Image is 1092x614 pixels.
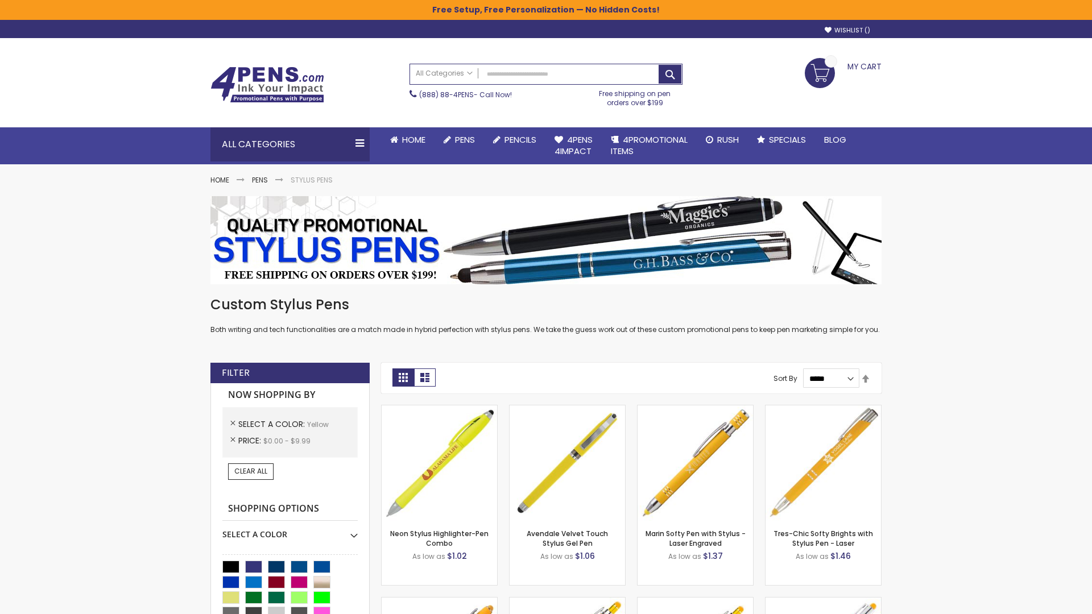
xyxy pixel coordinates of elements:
[435,127,484,152] a: Pens
[510,597,625,607] a: Phoenix Softy Brights with Stylus Pen - Laser-Yellow
[575,550,595,562] span: $1.06
[419,90,512,99] span: - Call Now!
[238,435,263,446] span: Price
[815,127,855,152] a: Blog
[766,405,881,414] a: Tres-Chic Softy Brights with Stylus Pen - Laser-Yellow
[766,405,881,521] img: Tres-Chic Softy Brights with Stylus Pen - Laser-Yellow
[484,127,545,152] a: Pencils
[588,85,683,107] div: Free shipping on pen orders over $199
[392,368,414,387] strong: Grid
[416,69,473,78] span: All Categories
[504,134,536,146] span: Pencils
[638,597,753,607] a: Phoenix Softy Brights Gel with Stylus Pen - Laser-Yellow
[210,127,370,161] div: All Categories
[222,497,358,521] strong: Shopping Options
[419,90,474,99] a: (888) 88-4PENS
[697,127,748,152] a: Rush
[717,134,739,146] span: Rush
[668,551,701,561] span: As low as
[638,405,753,521] img: Marin Softy Pen with Stylus - Laser Engraved-Yellow
[381,127,435,152] a: Home
[210,196,882,284] img: Stylus Pens
[447,550,467,562] span: $1.02
[210,175,229,185] a: Home
[825,26,870,35] a: Wishlist
[228,463,274,479] a: Clear All
[210,296,882,335] div: Both writing and tech functionalities are a match made in hybrid perfection with stylus pens. We ...
[238,418,307,430] span: Select A Color
[252,175,268,185] a: Pens
[410,64,478,83] a: All Categories
[390,529,489,547] a: Neon Stylus Highlighter-Pen Combo
[455,134,475,146] span: Pens
[510,405,625,414] a: Avendale Velvet Touch Stylus Gel Pen-Yellow
[210,296,882,314] h1: Custom Stylus Pens
[611,134,688,157] span: 4PROMOTIONAL ITEMS
[602,127,697,164] a: 4PROMOTIONALITEMS
[307,420,329,429] span: Yellow
[222,521,358,540] div: Select A Color
[412,551,445,561] span: As low as
[540,551,573,561] span: As low as
[263,436,311,446] span: $0.00 - $9.99
[824,134,846,146] span: Blog
[234,466,267,476] span: Clear All
[830,550,851,562] span: $1.46
[382,405,497,521] img: Neon Stylus Highlighter-Pen Combo-Yellow
[382,405,497,414] a: Neon Stylus Highlighter-Pen Combo-Yellow
[766,597,881,607] a: Tres-Chic Softy with Stylus Top Pen - ColorJet-Yellow
[291,175,333,185] strong: Stylus Pens
[769,134,806,146] span: Specials
[545,127,602,164] a: 4Pens4impact
[796,551,829,561] span: As low as
[222,367,250,379] strong: Filter
[510,405,625,521] img: Avendale Velvet Touch Stylus Gel Pen-Yellow
[402,134,425,146] span: Home
[646,529,746,547] a: Marin Softy Pen with Stylus - Laser Engraved
[222,383,358,407] strong: Now Shopping by
[555,134,593,157] span: 4Pens 4impact
[210,67,324,103] img: 4Pens Custom Pens and Promotional Products
[773,529,873,547] a: Tres-Chic Softy Brights with Stylus Pen - Laser
[748,127,815,152] a: Specials
[638,405,753,414] a: Marin Softy Pen with Stylus - Laser Engraved-Yellow
[773,374,797,383] label: Sort By
[703,550,723,562] span: $1.37
[527,529,608,547] a: Avendale Velvet Touch Stylus Gel Pen
[382,597,497,607] a: Ellipse Softy Brights with Stylus Pen - Laser-Yellow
